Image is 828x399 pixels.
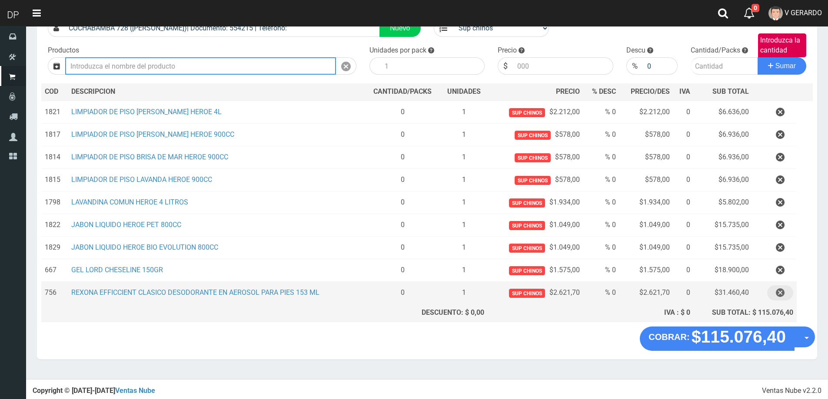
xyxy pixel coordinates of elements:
[441,101,488,124] td: 1
[441,169,488,191] td: 1
[41,124,68,146] td: 1817
[643,57,678,75] input: 000
[488,146,584,169] td: $578,00
[368,308,484,318] div: DESCUENTO: $ 0,00
[509,198,545,208] span: Sup chinos
[679,87,690,96] span: IVA
[379,20,420,37] a: Nuevo
[619,124,673,146] td: $578,00
[619,282,673,304] td: $2.621,70
[380,57,485,75] input: 1
[71,243,218,251] a: JABON LIQUIDO HEROE BIO EVOLUTION 800CC
[619,237,673,259] td: $1.049,00
[65,57,336,75] input: Introduzca el nombre del producto
[41,282,68,304] td: 756
[488,101,584,124] td: $2.212,00
[775,62,796,69] span: Sumar
[619,169,673,191] td: $578,00
[365,101,441,124] td: 0
[488,169,584,191] td: $578,00
[758,33,806,58] label: Introduzca la cantidad
[365,237,441,259] td: 0
[673,259,694,282] td: 0
[513,57,613,75] input: 000
[365,124,441,146] td: 0
[712,87,749,97] span: SUB TOTAL
[365,259,441,282] td: 0
[619,214,673,237] td: $1.049,00
[71,153,228,161] a: LIMPIADOR DE PISO BRISA DE MAR HEROE 900CC
[626,46,645,56] label: Descu
[71,198,188,206] a: LAVANDINA COMUN HEROE 4 LITROS
[694,146,752,169] td: $6.936,00
[631,87,670,96] span: PRECIO/DES
[583,124,619,146] td: % 0
[365,83,441,101] th: CANTIDAD/PACKS
[583,214,619,237] td: % 0
[694,259,752,282] td: $18.900,00
[41,101,68,124] td: 1821
[71,175,212,184] a: LIMPIADOR DE PISO LAVANDA HEROE 900CC
[41,146,68,169] td: 1814
[694,101,752,124] td: $6.636,00
[515,176,551,185] span: Sup chinos
[673,146,694,169] td: 0
[515,153,551,162] span: Sup chinos
[488,259,584,282] td: $1.575,00
[592,87,616,96] span: % DESC
[626,57,643,75] div: %
[365,282,441,304] td: 0
[583,101,619,124] td: % 0
[41,191,68,214] td: 1798
[691,46,740,56] label: Cantidad/Packs
[694,282,752,304] td: $31.460,40
[619,191,673,214] td: $1.934,00
[441,83,488,101] th: UNIDADES
[115,386,155,395] a: Ventas Nube
[441,237,488,259] td: 1
[441,146,488,169] td: 1
[365,214,441,237] td: 0
[694,169,752,191] td: $6.936,00
[623,308,690,318] div: IVA : $ 0
[673,282,694,304] td: 0
[673,124,694,146] td: 0
[785,9,822,17] span: V GERARDO
[694,124,752,146] td: $6.936,00
[71,221,181,229] a: JABON LIQUIDO HEROE PET 800CC
[509,266,545,275] span: Sup chinos
[673,169,694,191] td: 0
[673,214,694,237] td: 0
[71,108,222,116] a: LIMPIADOR DE PISO [PERSON_NAME] HEROE 4L
[768,6,783,20] img: User Image
[48,46,79,56] label: Productos
[41,214,68,237] td: 1822
[673,191,694,214] td: 0
[71,288,319,297] a: REXONA EFFICCIENT CLASICO DESODORANTE EN AEROSOL PARA PIES 153 ML
[619,101,673,124] td: $2.212,00
[441,214,488,237] td: 1
[640,326,795,351] button: COBRAR: $115.076,40
[488,214,584,237] td: $1.049,00
[365,146,441,169] td: 0
[556,87,580,97] span: PRECIO
[583,169,619,191] td: % 0
[762,386,821,396] div: Ventas Nube v2.2.0
[41,259,68,282] td: 667
[515,131,551,140] span: Sup chinos
[691,57,758,75] input: Cantidad
[673,101,694,124] td: 0
[64,20,380,37] input: Consumidor Final
[365,191,441,214] td: 0
[71,266,163,274] a: GEL LORD CHESELINE 150GR
[583,237,619,259] td: % 0
[619,259,673,282] td: $1.575,00
[697,308,793,318] div: SUB TOTAL: $ 115.076,40
[509,221,545,230] span: Sup chinos
[694,191,752,214] td: $5.802,00
[33,386,155,395] strong: Copyright © [DATE]-[DATE]
[41,237,68,259] td: 1829
[441,282,488,304] td: 1
[41,169,68,191] td: 1815
[498,46,517,56] label: Precio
